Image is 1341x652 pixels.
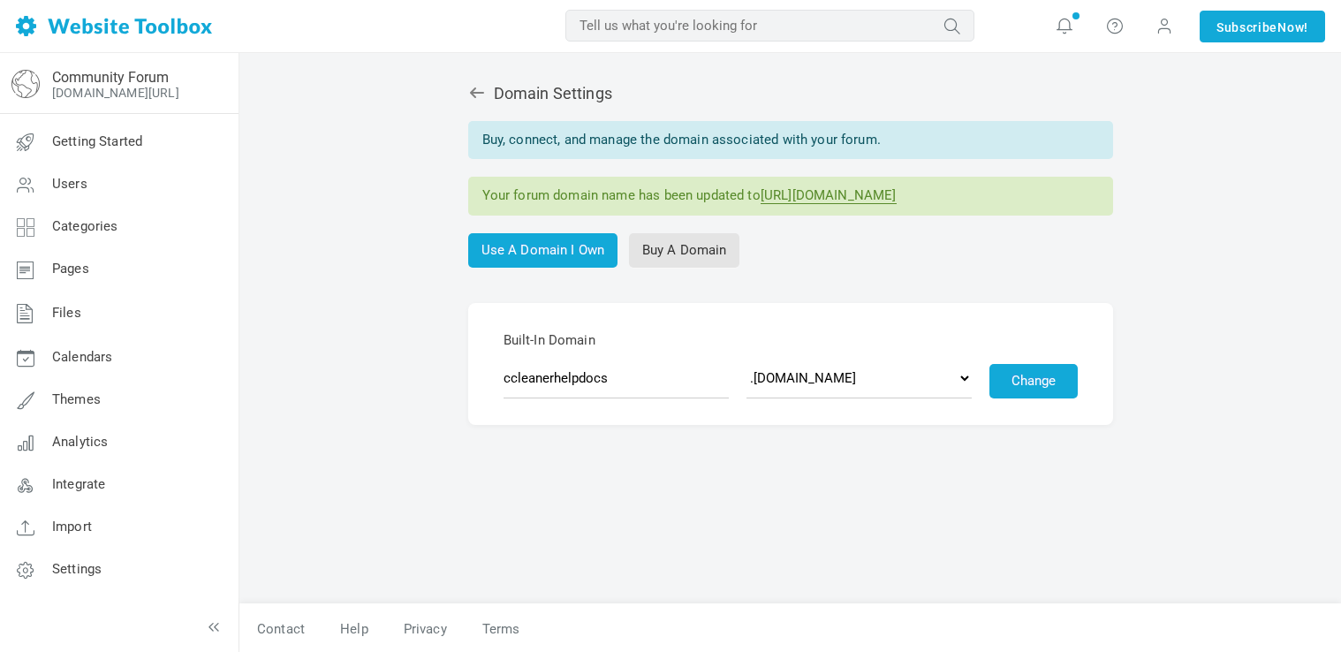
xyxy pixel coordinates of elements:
h2: Domain Settings [468,84,1113,103]
input: Tell us what you're looking for [565,10,974,42]
button: Change [989,364,1078,398]
span: Pages [52,261,89,277]
a: Use A Domain I Own [468,233,618,268]
span: Built-In Domain [504,330,1078,351]
span: Settings [52,561,102,577]
span: Files [52,305,81,321]
div: Buy, connect, and manage the domain associated with your forum. [468,121,1113,159]
a: Community Forum [52,69,169,86]
a: Terms [465,614,520,645]
img: globe-icon.png [11,70,40,98]
a: Contact [239,614,322,645]
a: SubscribeNow! [1200,11,1325,42]
span: Users [52,176,87,192]
a: Help [322,614,386,645]
a: Privacy [386,614,465,645]
span: Categories [52,218,118,234]
a: [URL][DOMAIN_NAME] [761,187,897,204]
span: Getting Started [52,133,142,149]
span: Integrate [52,476,105,492]
a: Buy A Domain [629,233,740,268]
span: Analytics [52,434,108,450]
span: Calendars [52,349,112,365]
a: [DOMAIN_NAME][URL] [52,86,179,100]
div: Your forum domain name has been updated to [468,177,1113,216]
span: Import [52,519,92,534]
span: Now! [1277,18,1308,37]
span: Themes [52,391,101,407]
